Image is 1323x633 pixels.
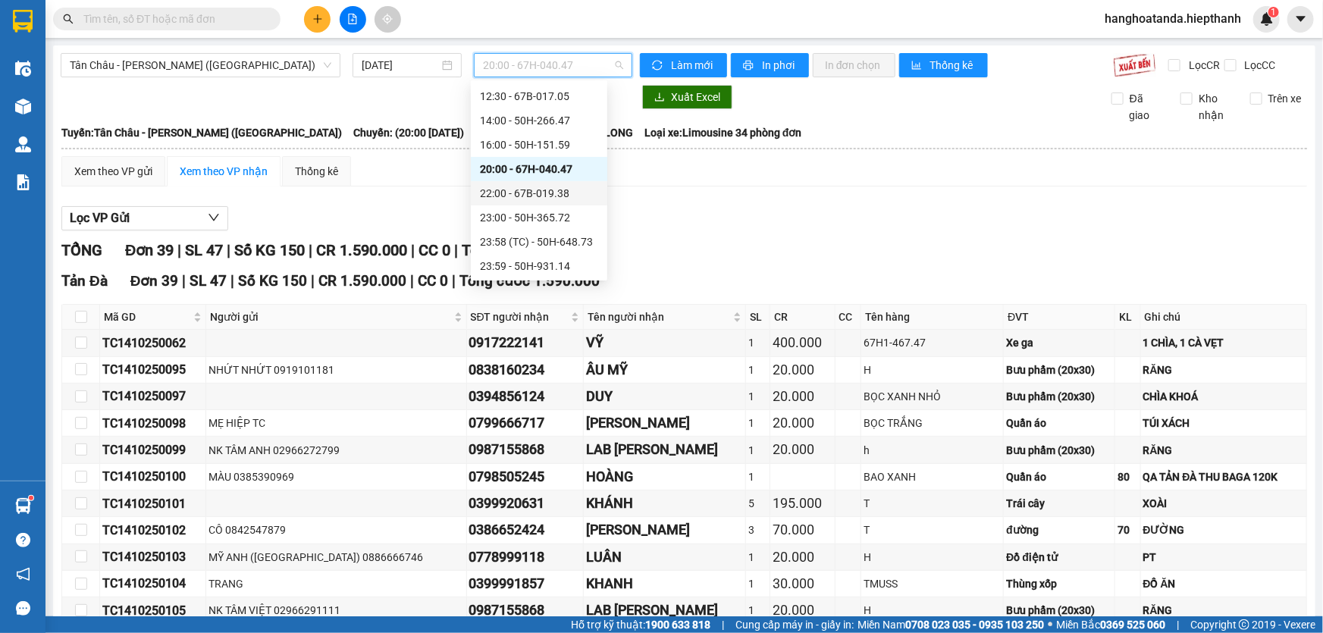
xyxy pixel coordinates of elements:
[483,54,623,77] span: 20:00 - 67H-040.47
[773,386,832,407] div: 20.000
[1143,415,1304,431] div: TÚI XÁCH
[770,305,835,330] th: CR
[208,442,464,459] div: NK TÂM ANH 02966272799
[469,332,581,353] div: 0917222141
[864,415,1001,431] div: BỌC TRẮNG
[773,600,832,621] div: 20.000
[13,10,33,33] img: logo-vxr
[353,124,464,141] span: Chuyến: (20:00 [DATE])
[480,258,598,274] div: 23:59 - 50H-931.14
[469,547,581,568] div: 0778999118
[61,272,108,290] span: Tản Đà
[586,466,744,487] div: HOÀNG
[180,163,268,180] div: Xem theo VP nhận
[1006,495,1112,512] div: Trái cây
[864,362,1001,378] div: H
[899,53,988,77] button: bar-chartThống kê
[100,410,206,437] td: TC1410250098
[480,209,598,226] div: 23:00 - 50H-365.72
[1141,305,1307,330] th: Ghi chú
[1143,388,1304,405] div: CHÌA KHOÁ
[773,359,832,381] div: 20.000
[1124,90,1169,124] span: Đã giao
[419,241,450,259] span: CC 0
[746,305,770,330] th: SL
[316,241,407,259] span: CR 1.590.000
[177,241,181,259] span: |
[654,92,665,104] span: download
[102,547,203,566] div: TC1410250103
[748,522,767,538] div: 3
[102,574,203,593] div: TC1410250104
[864,495,1001,512] div: T
[382,14,393,24] span: aim
[1006,522,1112,538] div: đường
[835,305,861,330] th: CC
[467,384,584,410] td: 0394856124
[731,53,809,77] button: printerIn phơi
[411,241,415,259] span: |
[671,57,715,74] span: Làm mới
[864,468,1001,485] div: BAO XANH
[480,136,598,153] div: 16:00 - 50H-151.59
[584,464,747,490] td: HOÀNG
[748,388,767,405] div: 1
[70,54,331,77] span: Tân Châu - Hồ Chí Minh (Giường)
[864,575,1001,592] div: TMUSS
[312,14,323,24] span: plus
[1118,522,1137,538] div: 70
[1006,415,1112,431] div: Quần áo
[208,522,464,538] div: CÔ 0842547879
[735,616,854,633] span: Cung cấp máy in - giấy in:
[722,616,724,633] span: |
[452,272,456,290] span: |
[813,53,895,77] button: In đơn chọn
[454,241,458,259] span: |
[304,6,331,33] button: plus
[1271,7,1276,17] span: 1
[16,601,30,616] span: message
[1113,53,1156,77] img: 9k=
[1006,334,1112,351] div: Xe ga
[238,272,307,290] span: Số KG 150
[1006,442,1112,459] div: Bưu phẩm (20x30)
[61,241,102,259] span: TỔNG
[104,309,190,325] span: Mã GD
[748,362,767,378] div: 1
[190,272,227,290] span: SL 47
[748,334,767,351] div: 1
[74,163,152,180] div: Xem theo VP gửi
[671,89,720,105] span: Xuất Excel
[16,567,30,581] span: notification
[347,14,358,24] span: file-add
[1177,616,1179,633] span: |
[15,498,31,514] img: warehouse-icon
[102,521,203,540] div: TC1410250102
[748,602,767,619] div: 1
[1093,9,1253,28] span: hanghoatanda.hiepthanh
[773,573,832,594] div: 30.000
[748,495,767,512] div: 5
[748,549,767,566] div: 1
[70,208,130,227] span: Lọc VP Gửi
[29,496,33,500] sup: 1
[1143,495,1304,512] div: XOÀI
[584,544,747,571] td: LUÂN
[467,571,584,597] td: 0399991857
[1268,7,1279,17] sup: 1
[748,442,767,459] div: 1
[1143,575,1304,592] div: ĐỒ ĂN
[410,272,414,290] span: |
[102,334,203,353] div: TC1410250062
[586,493,744,514] div: KHÁNH
[100,597,206,624] td: TC1410250105
[1006,468,1112,485] div: Quần áo
[467,437,584,463] td: 0987155868
[102,601,203,620] div: TC1410250105
[340,6,366,33] button: file-add
[642,85,732,109] button: downloadXuất Excel
[471,309,568,325] span: SĐT người nhận
[480,88,598,105] div: 12:30 - 67B-017.05
[469,386,581,407] div: 0394856124
[586,547,744,568] div: LUÂN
